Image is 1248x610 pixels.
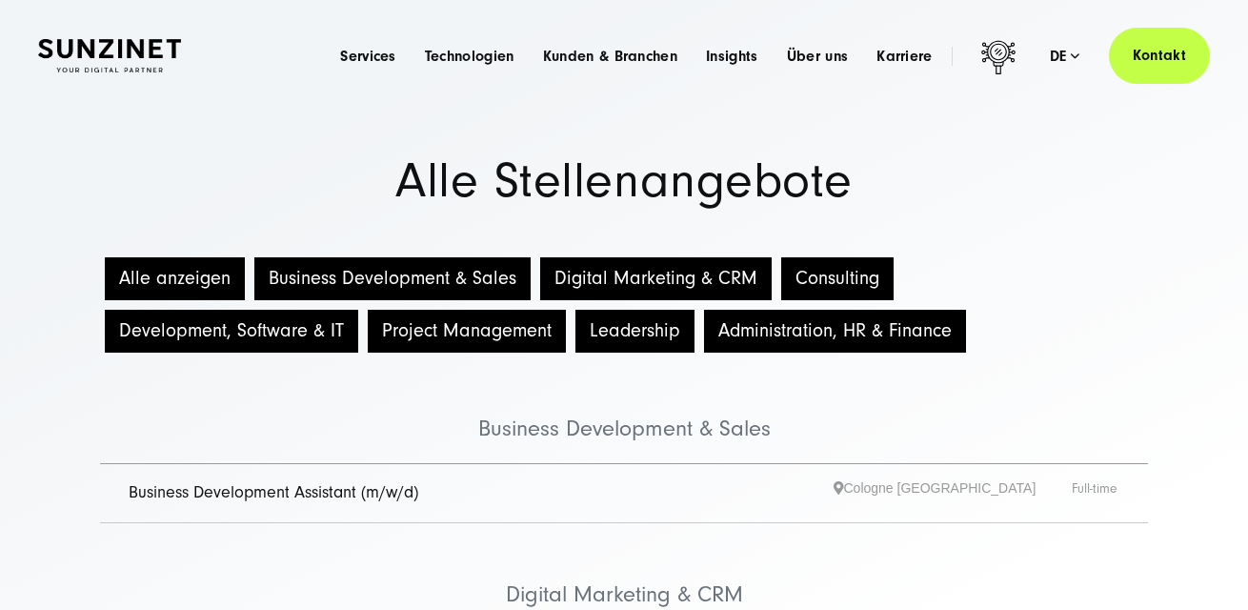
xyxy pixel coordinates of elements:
[254,257,531,300] button: Business Development & Sales
[100,357,1148,464] li: Business Development & Sales
[876,47,933,66] a: Karriere
[38,39,181,72] img: SUNZINET Full Service Digital Agentur
[540,257,772,300] button: Digital Marketing & CRM
[834,478,1072,508] span: Cologne [GEOGRAPHIC_DATA]
[38,157,1210,205] h1: Alle Stellenangebote
[129,482,418,502] a: Business Development Assistant (m/w/d)
[706,47,758,66] a: Insights
[1050,47,1080,66] div: de
[781,257,894,300] button: Consulting
[1072,478,1119,508] span: Full-time
[1109,28,1210,84] a: Kontakt
[340,47,396,66] a: Services
[787,47,849,66] a: Über uns
[368,310,566,353] button: Project Management
[105,257,245,300] button: Alle anzeigen
[105,310,358,353] button: Development, Software & IT
[575,310,694,353] button: Leadership
[425,47,514,66] a: Technologien
[704,310,966,353] button: Administration, HR & Finance
[543,47,677,66] a: Kunden & Branchen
